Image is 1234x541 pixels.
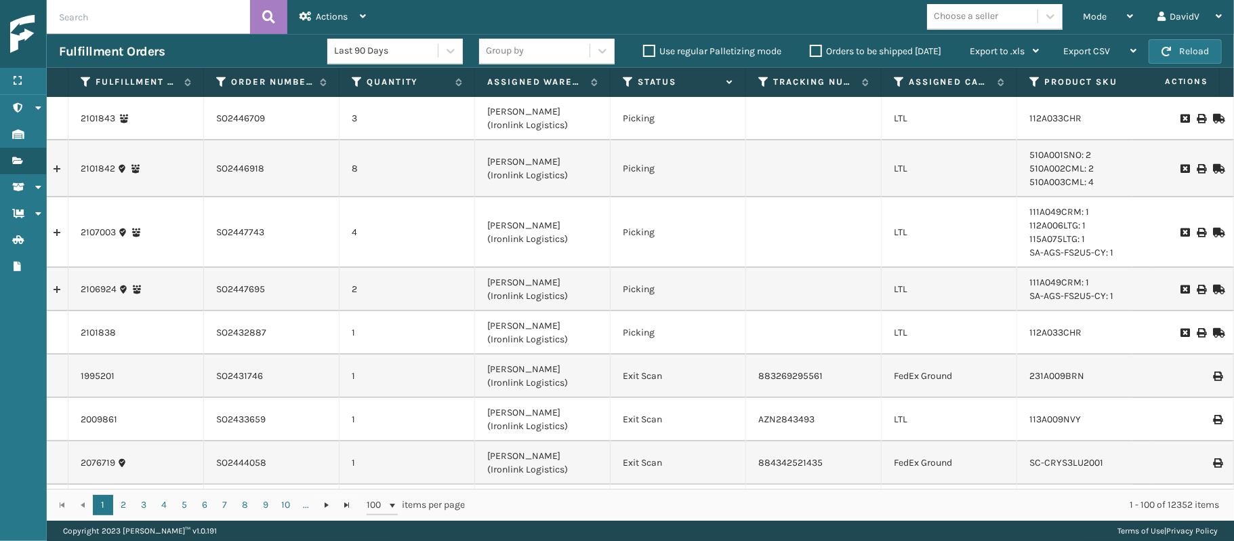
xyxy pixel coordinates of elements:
[475,97,611,140] td: [PERSON_NAME] (Ironlink Logistics)
[1213,415,1221,424] i: Print BOL
[643,45,781,57] label: Use regular Palletizing mode
[1029,247,1113,258] a: SA-AGS-FS2U5-CY: 1
[882,268,1017,311] td: LTL
[882,441,1017,485] td: FedEx Ground
[611,311,746,355] td: Picking
[1180,328,1189,338] i: Request to Be Cancelled
[340,355,475,398] td: 1
[1122,71,1216,93] span: Actions
[882,197,1017,268] td: LTL
[81,112,115,125] a: 2101843
[316,495,337,515] a: Go to the next page
[611,398,746,441] td: Exit Scan
[909,76,991,88] label: Assigned Carrier Service
[1197,228,1205,237] i: Print BOL
[882,398,1017,441] td: LTL
[96,76,178,88] label: Fulfillment Order Id
[611,355,746,398] td: Exit Scan
[204,311,340,355] td: SO2432887
[81,283,117,296] a: 2106924
[1213,328,1221,338] i: Mark as Shipped
[1029,113,1082,124] a: 112A033CHR
[81,162,115,176] a: 2101842
[340,441,475,485] td: 1
[342,500,352,510] span: Go to the last page
[204,268,340,311] td: SO2447695
[1029,206,1089,218] a: 111A049CRM: 1
[204,398,340,441] td: SO2433659
[1029,163,1094,174] a: 510A002CML: 2
[133,495,154,515] a: 3
[1180,228,1189,237] i: Request to Be Cancelled
[231,76,313,88] label: Order Number
[1029,414,1081,425] a: 113A009NVY
[475,398,611,441] td: [PERSON_NAME] (Ironlink Logistics)
[1213,458,1221,468] i: Print Label
[1117,521,1218,541] div: |
[810,45,941,57] label: Orders to be shipped [DATE]
[611,140,746,197] td: Picking
[484,498,1219,512] div: 1 - 100 of 12352 items
[340,311,475,355] td: 1
[340,97,475,140] td: 3
[367,498,387,512] span: 100
[321,500,332,510] span: Go to the next page
[611,441,746,485] td: Exit Scan
[204,441,340,485] td: SO2444058
[758,457,823,468] a: 884342521435
[1029,277,1089,288] a: 111A049CRM: 1
[638,76,720,88] label: Status
[81,369,115,383] a: 1995201
[215,495,235,515] a: 7
[113,495,133,515] a: 2
[1213,114,1221,123] i: Mark as Shipped
[1117,526,1164,536] a: Terms of Use
[1029,290,1113,302] a: SA-AGS-FS2U5-CY: 1
[475,355,611,398] td: [PERSON_NAME] (Ironlink Logistics)
[316,11,348,22] span: Actions
[882,140,1017,197] td: LTL
[337,495,357,515] a: Go to the last page
[475,197,611,268] td: [PERSON_NAME] (Ironlink Logistics)
[340,398,475,441] td: 1
[10,15,132,54] img: logo
[1149,39,1222,64] button: Reload
[81,226,116,239] a: 2107003
[1044,76,1126,88] label: Product SKU
[475,140,611,197] td: [PERSON_NAME] (Ironlink Logistics)
[204,485,340,528] td: SO2436356
[1029,370,1084,382] a: 231A009BRN
[475,441,611,485] td: [PERSON_NAME] (Ironlink Logistics)
[611,268,746,311] td: Picking
[174,495,194,515] a: 5
[882,485,1017,528] td: FedEx Ground
[204,97,340,140] td: SO2446709
[611,97,746,140] td: Picking
[204,355,340,398] td: SO2431746
[882,355,1017,398] td: FedEx Ground
[1029,220,1086,231] a: 112A006LTG: 1
[475,485,611,528] td: [PERSON_NAME] (Ironlink Logistics)
[611,197,746,268] td: Picking
[486,44,524,58] div: Group by
[1029,327,1082,338] a: 112A033CHR
[1213,285,1221,294] i: Mark as Shipped
[255,495,276,515] a: 9
[970,45,1025,57] span: Export to .xls
[746,398,882,441] td: AZN2843493
[340,268,475,311] td: 2
[1166,526,1218,536] a: Privacy Policy
[882,97,1017,140] td: LTL
[1213,228,1221,237] i: Mark as Shipped
[1197,328,1205,338] i: Print BOL
[340,197,475,268] td: 4
[81,326,116,340] a: 2101838
[1029,176,1094,188] a: 510A003CML: 4
[758,370,823,382] a: 883269295561
[63,521,217,541] p: Copyright 2023 [PERSON_NAME]™ v 1.0.191
[934,9,998,24] div: Choose a seller
[367,495,466,515] span: items per page
[204,140,340,197] td: SO2446918
[1180,285,1189,294] i: Request to Be Cancelled
[340,140,475,197] td: 8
